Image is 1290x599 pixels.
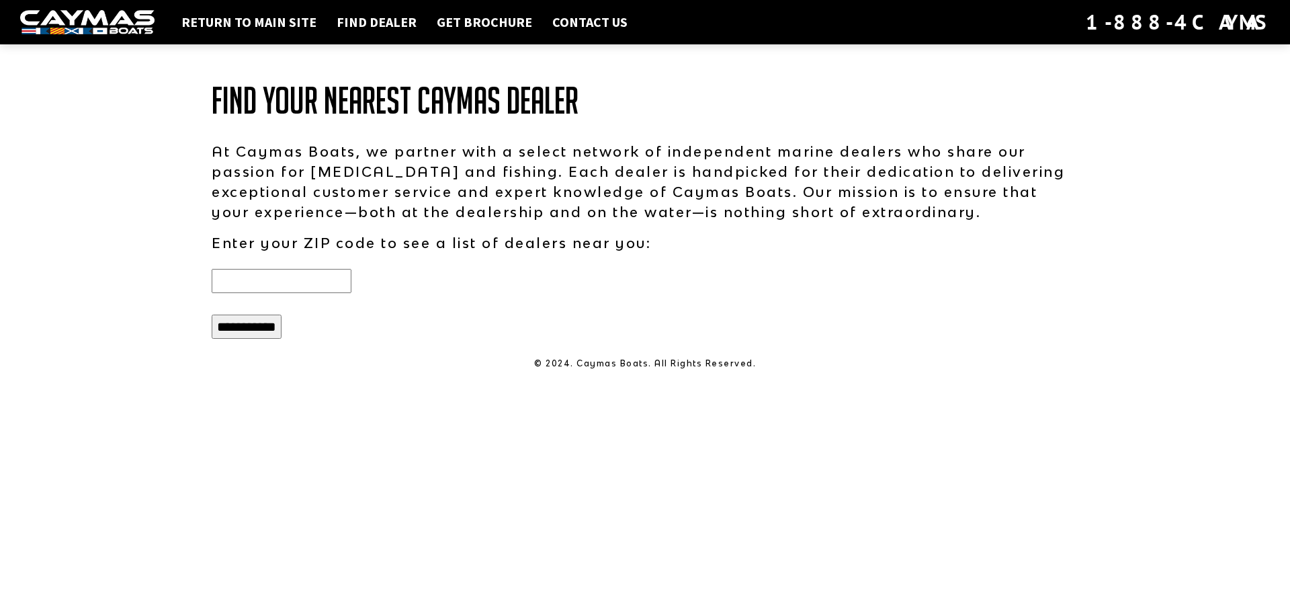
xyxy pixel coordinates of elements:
[1086,7,1270,37] div: 1-888-4CAYMAS
[175,13,323,31] a: Return to main site
[546,13,634,31] a: Contact Us
[212,141,1078,222] p: At Caymas Boats, we partner with a select network of independent marine dealers who share our pas...
[430,13,539,31] a: Get Brochure
[20,10,155,35] img: white-logo-c9c8dbefe5ff5ceceb0f0178aa75bf4bb51f6bca0971e226c86eb53dfe498488.png
[212,358,1078,370] p: © 2024. Caymas Boats. All Rights Reserved.
[212,233,1078,253] p: Enter your ZIP code to see a list of dealers near you:
[330,13,423,31] a: Find Dealer
[212,81,1078,121] h1: Find Your Nearest Caymas Dealer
